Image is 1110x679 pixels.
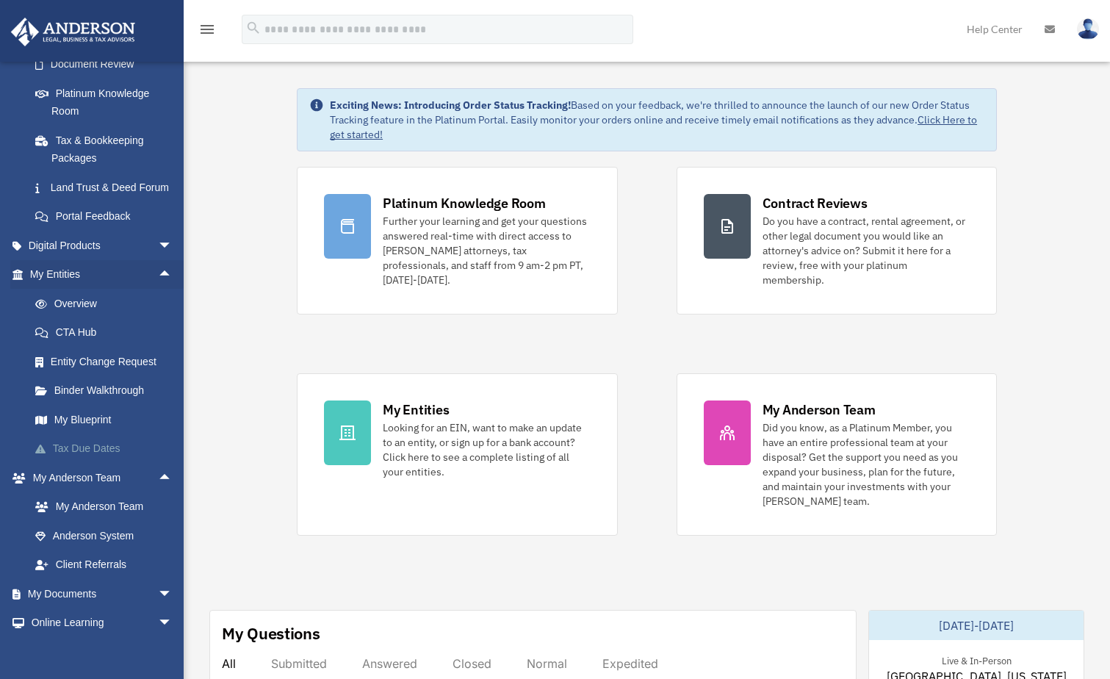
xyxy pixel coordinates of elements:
strong: Exciting News: Introducing Order Status Tracking! [330,98,571,112]
a: CTA Hub [21,318,195,348]
div: Looking for an EIN, want to make an update to an entity, or sign up for a bank account? Click her... [383,420,590,479]
a: Tax Due Dates [21,434,195,464]
a: Click Here to get started! [330,113,977,141]
div: All [222,656,236,671]
a: menu [198,26,216,38]
span: arrow_drop_up [158,260,187,290]
a: Land Trust & Deed Forum [21,173,195,202]
a: My Blueprint [21,405,195,434]
div: Submitted [271,656,327,671]
span: arrow_drop_down [158,608,187,639]
div: Answered [362,656,417,671]
div: My Entities [383,400,449,419]
a: Document Review [21,50,195,79]
a: Binder Walkthrough [21,376,195,406]
img: User Pic [1077,18,1099,40]
span: arrow_drop_down [158,231,187,261]
a: My Entitiesarrow_drop_up [10,260,195,290]
div: Expedited [602,656,658,671]
div: Closed [453,656,491,671]
img: Anderson Advisors Platinum Portal [7,18,140,46]
a: Overview [21,289,195,318]
a: My Anderson Team [21,492,195,522]
a: Tax & Bookkeeping Packages [21,126,195,173]
div: Live & In-Person [930,652,1023,667]
a: Platinum Knowledge Room Further your learning and get your questions answered real-time with dire... [297,167,617,315]
div: Further your learning and get your questions answered real-time with direct access to [PERSON_NAM... [383,214,590,287]
div: Did you know, as a Platinum Member, you have an entire professional team at your disposal? Get th... [763,420,970,509]
div: My Anderson Team [763,400,876,419]
i: menu [198,21,216,38]
a: Contract Reviews Do you have a contract, rental agreement, or other legal document you would like... [677,167,997,315]
a: Client Referrals [21,550,195,580]
span: arrow_drop_up [158,463,187,493]
a: Platinum Knowledge Room [21,79,195,126]
i: search [245,20,262,36]
div: Normal [527,656,567,671]
a: Entity Change Request [21,347,195,376]
a: Portal Feedback [21,202,195,231]
a: Online Learningarrow_drop_down [10,608,195,638]
a: My Documentsarrow_drop_down [10,579,195,608]
div: My Questions [222,622,320,644]
div: Based on your feedback, we're thrilled to announce the launch of our new Order Status Tracking fe... [330,98,984,142]
span: arrow_drop_down [158,579,187,609]
a: My Anderson Teamarrow_drop_up [10,463,195,492]
div: Do you have a contract, rental agreement, or other legal document you would like an attorney's ad... [763,214,970,287]
a: My Entities Looking for an EIN, want to make an update to an entity, or sign up for a bank accoun... [297,373,617,536]
div: [DATE]-[DATE] [869,611,1084,640]
a: Digital Productsarrow_drop_down [10,231,195,260]
div: Contract Reviews [763,194,868,212]
a: Anderson System [21,521,195,550]
a: My Anderson Team Did you know, as a Platinum Member, you have an entire professional team at your... [677,373,997,536]
div: Platinum Knowledge Room [383,194,546,212]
